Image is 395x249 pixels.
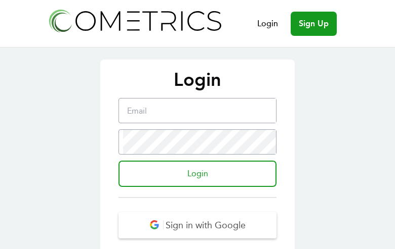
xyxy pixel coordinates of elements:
a: Sign Up [291,12,337,36]
p: Login [110,70,285,90]
a: Login [257,18,278,30]
img: Cometrics logo [46,6,223,35]
input: Email [123,98,276,123]
input: Login [118,161,276,187]
button: Sign in with Google [118,212,276,238]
